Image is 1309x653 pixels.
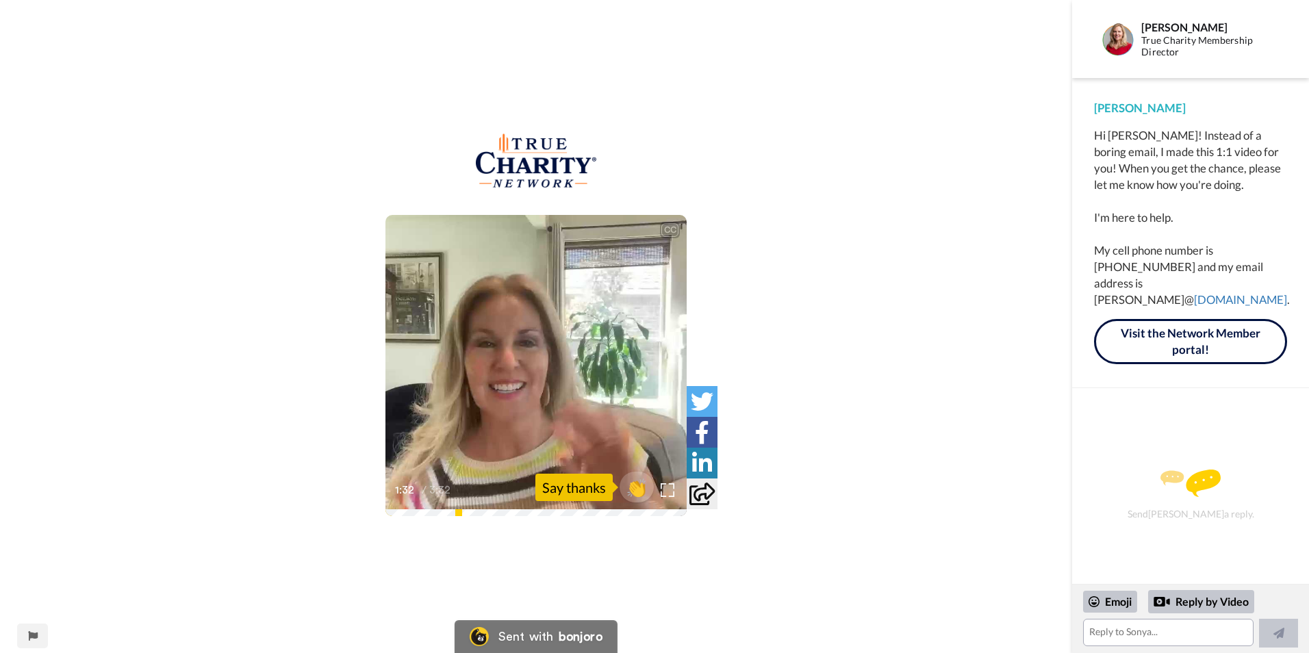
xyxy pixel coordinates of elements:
[498,630,553,643] div: Sent with
[1141,35,1286,58] div: True Charity Membership Director
[620,472,654,502] button: 👏
[620,476,654,498] span: 👏
[1154,593,1170,610] div: Reply by Video
[1094,100,1287,116] div: [PERSON_NAME]
[470,627,489,646] img: Bonjoro Logo
[1194,292,1287,307] a: [DOMAIN_NAME]
[1148,590,1254,613] div: Reply by Video
[1091,412,1291,577] div: Send [PERSON_NAME] a reply.
[1083,591,1137,613] div: Emoji
[422,482,427,498] span: /
[661,483,674,497] img: Full screen
[395,482,419,498] span: 1:32
[1094,319,1287,365] a: Visit the Network Member portal!
[535,474,613,501] div: Say thanks
[1094,127,1287,308] div: Hi [PERSON_NAME]! Instead of a boring email, I made this 1:1 video for you! When you get the chan...
[429,482,453,498] span: 3:32
[661,223,678,237] div: CC
[1102,23,1134,55] img: Profile Image
[476,133,596,188] img: aef9de93-b20d-448e-9bc6-b45a4d75463b
[1160,470,1221,497] img: message.svg
[1141,21,1286,34] div: [PERSON_NAME]
[559,630,602,643] div: bonjoro
[455,620,618,653] a: Bonjoro LogoSent withbonjoro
